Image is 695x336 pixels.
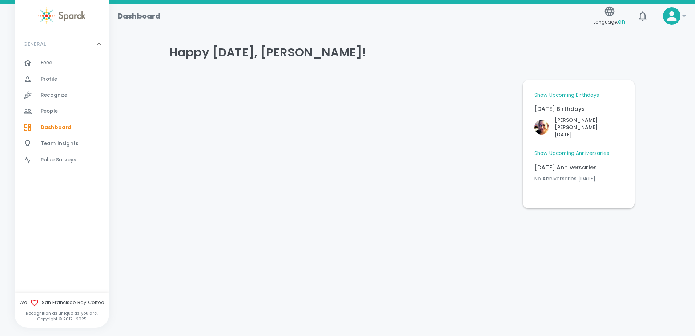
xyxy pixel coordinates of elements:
[41,124,71,131] span: Dashboard
[534,116,623,138] button: Click to Recognize!
[41,140,79,147] span: Team Insights
[15,87,109,103] a: Recognize!
[15,55,109,171] div: GENERAL
[41,156,76,164] span: Pulse Surveys
[23,40,46,48] p: GENERAL
[15,310,109,316] p: Recognition as unique as you are!
[15,71,109,87] a: Profile
[15,55,109,71] a: Feed
[529,111,623,138] div: Click to Recognize!
[534,150,609,157] a: Show Upcoming Anniversaries
[118,10,160,22] h1: Dashboard
[555,116,623,131] p: [PERSON_NAME] [PERSON_NAME]
[38,7,85,24] img: Sparck logo
[15,316,109,322] p: Copyright © 2017 - 2025
[534,175,623,182] p: No Anniversaries [DATE]
[534,92,599,99] a: Show Upcoming Birthdays
[15,103,109,119] a: People
[555,131,623,138] p: [DATE]
[534,120,549,135] img: Picture of Nikki Meeks
[41,59,53,67] span: Feed
[15,299,109,307] span: We San Francisco Bay Coffee
[169,45,635,60] h4: Happy [DATE], [PERSON_NAME]!
[15,136,109,152] a: Team Insights
[15,120,109,136] a: Dashboard
[41,92,69,99] span: Recognize!
[591,3,628,29] button: Language:en
[594,17,625,27] span: Language:
[41,108,58,115] span: People
[41,76,57,83] span: Profile
[15,33,109,55] div: GENERAL
[15,152,109,168] a: Pulse Surveys
[534,105,623,113] p: [DATE] Birthdays
[534,163,623,172] p: [DATE] Anniversaries
[15,7,109,24] a: Sparck logo
[618,17,625,26] span: en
